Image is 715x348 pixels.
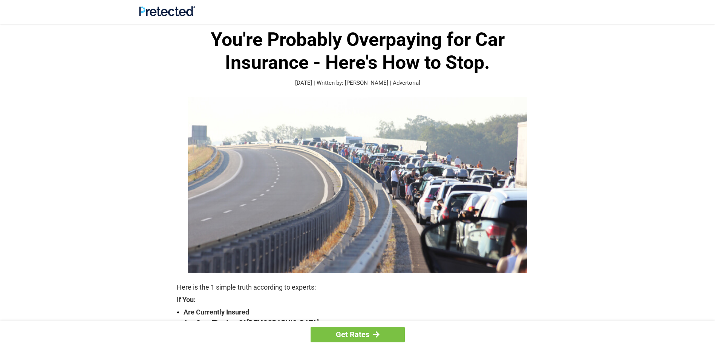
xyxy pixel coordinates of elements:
[184,307,539,317] strong: Are Currently Insured
[177,28,539,74] h1: You're Probably Overpaying for Car Insurance - Here's How to Stop.
[139,6,195,16] img: Site Logo
[184,317,539,328] strong: Are Over The Age Of [DEMOGRAPHIC_DATA]
[177,296,539,303] strong: If You:
[177,282,539,293] p: Here is the 1 simple truth according to experts:
[139,11,195,18] a: Site Logo
[177,79,539,87] p: [DATE] | Written by: [PERSON_NAME] | Advertorial
[311,327,405,342] a: Get Rates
